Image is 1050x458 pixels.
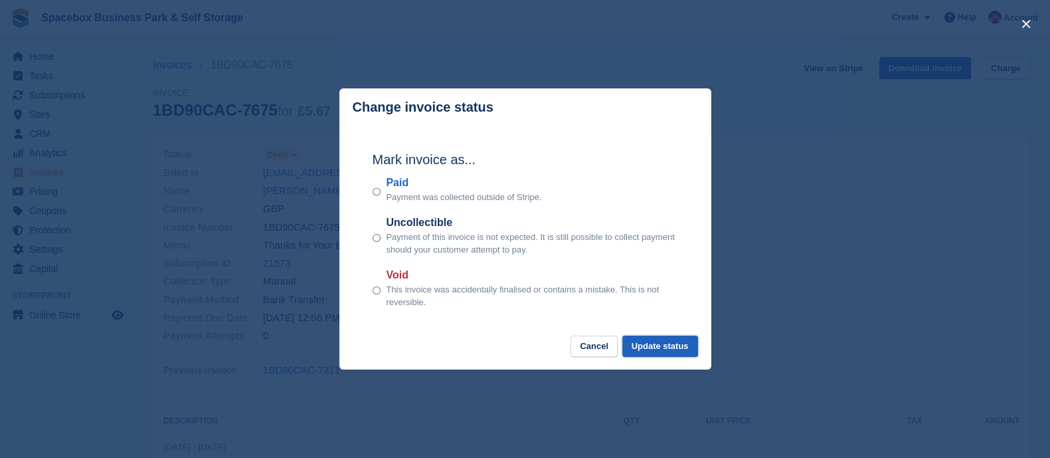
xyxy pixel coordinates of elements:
p: Payment of this invoice is not expected. It is still possible to collect payment should your cust... [386,231,677,257]
p: Payment was collected outside of Stripe. [386,191,541,204]
button: Cancel [570,336,618,358]
label: Void [386,267,677,283]
h2: Mark invoice as... [373,150,678,170]
p: Change invoice status [353,100,493,115]
label: Paid [386,175,541,191]
label: Uncollectible [386,215,677,231]
p: This invoice was accidentally finalised or contains a mistake. This is not reversible. [386,283,677,309]
button: close [1015,13,1037,35]
button: Update status [622,336,698,358]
